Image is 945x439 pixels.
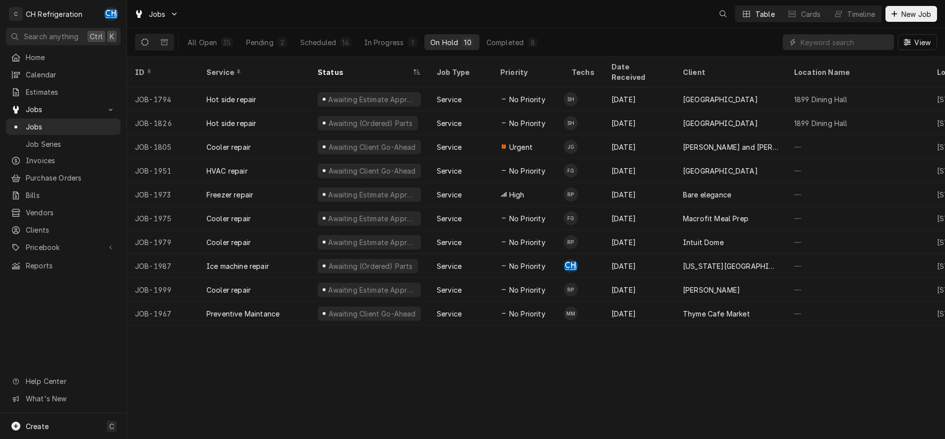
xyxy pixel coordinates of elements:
div: JOB-1975 [127,206,199,230]
a: Go to What's New [6,390,121,407]
div: 35 [223,37,231,48]
span: What's New [26,393,115,404]
button: New Job [885,6,937,22]
span: No Priority [509,118,545,128]
div: [DATE] [604,111,675,135]
div: 8 [530,37,536,48]
a: Vendors [6,204,121,221]
div: Awaiting Client Go-Ahead [327,309,416,319]
span: No Priority [509,309,545,319]
div: Thyme Cafe Market [683,309,750,319]
span: High [509,189,525,200]
div: C [9,7,23,21]
div: Awaiting Client Go-Ahead [327,142,416,152]
div: CH Refrigeration [26,9,83,19]
div: Awaiting (Ordered) Parts [327,118,413,128]
div: [GEOGRAPHIC_DATA] [683,94,758,105]
a: Go to Jobs [130,6,183,22]
div: [DATE] [604,230,675,254]
div: 14 [342,37,349,48]
div: Service [206,67,300,77]
span: No Priority [509,166,545,176]
div: Freezer repair [206,189,253,200]
span: No Priority [509,261,545,271]
div: Josh Galindo's Avatar [564,140,578,154]
div: CH [564,259,578,273]
span: Jobs [26,104,101,115]
a: Reports [6,257,121,274]
a: Go to Jobs [6,101,121,118]
div: Service [437,142,462,152]
span: Urgent [509,142,533,152]
div: 1899 Dining Hall [794,94,848,105]
a: Purchase Orders [6,170,121,186]
div: [DATE] [604,159,675,183]
div: Cooler repair [206,285,251,295]
div: 1899 Dining Hall [794,118,848,128]
div: Service [437,94,462,105]
span: Pricebook [26,242,101,252]
div: Ruben Perez's Avatar [564,283,578,297]
a: Home [6,49,121,65]
div: JOB-1951 [127,159,199,183]
div: Cooler repair [206,237,251,248]
span: No Priority [509,285,545,295]
div: Ruben Perez's Avatar [564,188,578,201]
a: Job Series [6,136,121,152]
a: Go to Help Center [6,373,121,389]
div: SH [564,92,578,106]
div: Bare elegance [683,189,731,200]
div: JOB-1826 [127,111,199,135]
div: Service [437,237,462,248]
div: All Open [188,37,217,48]
div: [DATE] [604,254,675,278]
span: No Priority [509,237,545,248]
div: Service [437,261,462,271]
div: Timeline [847,9,875,19]
div: Awaiting Estimate Approval [327,189,417,200]
span: Search anything [24,31,78,42]
div: MM [564,307,578,320]
div: Hot side repair [206,94,256,105]
div: [DATE] [604,302,675,325]
div: RP [564,235,578,249]
div: [PERSON_NAME] [683,285,740,295]
div: Priority [500,67,554,77]
div: Awaiting Client Go-Ahead [327,166,416,176]
span: K [110,31,114,42]
div: Awaiting (Ordered) Parts [327,261,413,271]
span: Help Center [26,376,115,386]
a: Clients [6,222,121,238]
div: Service [437,166,462,176]
span: View [912,37,933,48]
div: Intuit Dome [683,237,724,248]
div: 10 [464,37,471,48]
div: 2 [279,37,285,48]
div: Chris Hiraga's Avatar [564,259,578,273]
span: No Priority [509,213,545,224]
div: Awaiting Estimate Approval [327,285,417,295]
div: Awaiting Estimate Approval [327,94,417,105]
span: Home [26,52,116,63]
div: JOB-1805 [127,135,199,159]
div: ID [135,67,189,77]
div: FG [564,211,578,225]
div: Preventive Maintance [206,309,279,319]
div: Location Name [794,67,919,77]
a: Go to Pricebook [6,239,121,255]
div: RP [564,188,578,201]
div: [DATE] [604,183,675,206]
div: Scheduled [300,37,336,48]
button: Search anythingCtrlK [6,28,121,45]
div: Pending [246,37,273,48]
div: — [786,206,929,230]
div: — [786,183,929,206]
span: Bills [26,190,116,200]
div: Fred Gonzalez's Avatar [564,211,578,225]
div: — [786,230,929,254]
span: New Job [899,9,933,19]
input: Keyword search [801,34,889,50]
div: CH [104,7,118,21]
div: Techs [572,67,596,77]
div: Awaiting Estimate Approval [327,237,417,248]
